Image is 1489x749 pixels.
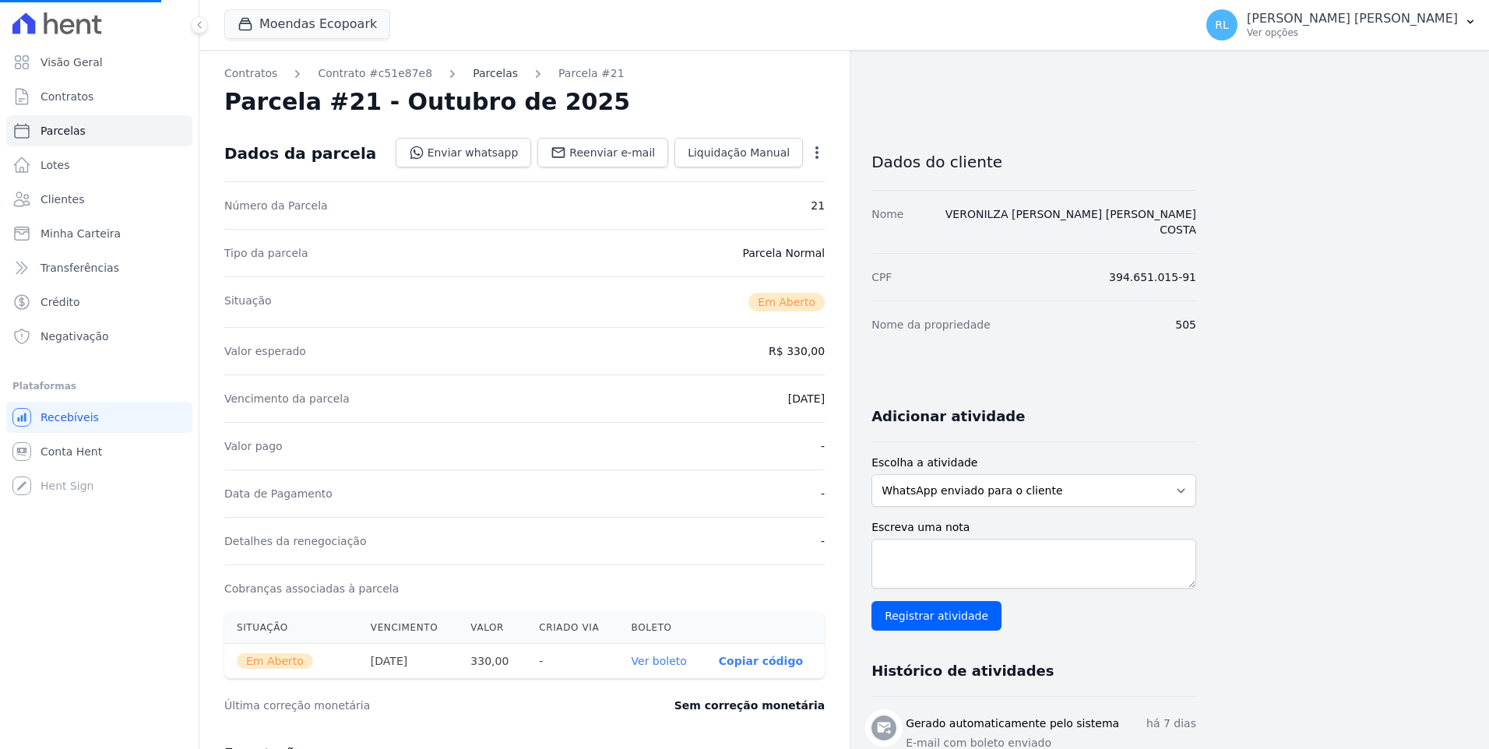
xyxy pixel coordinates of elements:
span: Visão Geral [40,55,103,70]
span: Crédito [40,294,80,310]
a: Clientes [6,184,192,215]
th: Valor [458,612,526,644]
dd: 21 [811,198,825,213]
p: [PERSON_NAME] [PERSON_NAME] [1247,11,1458,26]
dt: Cobranças associadas à parcela [224,581,399,596]
th: [DATE] [358,644,459,679]
a: Parcelas [473,65,518,82]
a: Enviar whatsapp [396,138,532,167]
a: VERONILZA [PERSON_NAME] [PERSON_NAME] COSTA [945,208,1196,236]
span: Lotes [40,157,70,173]
span: Transferências [40,260,119,276]
a: Contrato #c51e87e8 [318,65,432,82]
dt: Data de Pagamento [224,486,333,501]
a: Contratos [6,81,192,112]
a: Parcela #21 [558,65,625,82]
span: Em Aberto [237,653,313,669]
a: Liquidação Manual [674,138,803,167]
dt: Valor esperado [224,343,306,359]
dt: Nome [871,206,903,237]
a: Crédito [6,287,192,318]
dd: Sem correção monetária [674,698,825,713]
div: Dados da parcela [224,144,376,163]
span: Minha Carteira [40,226,121,241]
th: Vencimento [358,612,459,644]
th: - [526,644,618,679]
a: Minha Carteira [6,218,192,249]
input: Registrar atividade [871,601,1001,631]
a: Conta Hent [6,436,192,467]
dd: - [821,438,825,454]
a: Ver boleto [632,655,687,667]
nav: Breadcrumb [224,65,825,82]
dd: 505 [1175,317,1196,332]
span: Em Aberto [748,293,825,311]
dd: Parcela Normal [742,245,825,261]
a: Recebíveis [6,402,192,433]
th: Criado via [526,612,618,644]
dt: CPF [871,269,892,285]
dt: Última correção monetária [224,698,579,713]
h3: Gerado automaticamente pelo sistema [906,716,1119,732]
dt: Número da Parcela [224,198,328,213]
a: Parcelas [6,115,192,146]
dd: - [821,533,825,549]
a: Contratos [224,65,277,82]
dd: [DATE] [788,391,825,406]
dt: Detalhes da renegociação [224,533,367,549]
dt: Situação [224,293,272,311]
dt: Tipo da parcela [224,245,308,261]
th: Situação [224,612,358,644]
div: Plataformas [12,377,186,396]
dt: Valor pago [224,438,283,454]
a: Lotes [6,149,192,181]
span: Negativação [40,329,109,344]
th: 330,00 [458,644,526,679]
dd: - [821,486,825,501]
th: Boleto [619,612,706,644]
dd: R$ 330,00 [769,343,825,359]
span: Clientes [40,192,84,207]
p: há 7 dias [1146,716,1196,732]
h2: Parcela #21 - Outubro de 2025 [224,88,630,116]
button: Copiar código [719,655,803,667]
a: Transferências [6,252,192,283]
span: Reenviar e-mail [569,145,655,160]
span: RL [1215,19,1229,30]
label: Escreva uma nota [871,519,1196,536]
span: Recebíveis [40,410,99,425]
span: Parcelas [40,123,86,139]
p: Ver opções [1247,26,1458,39]
label: Escolha a atividade [871,455,1196,471]
span: Contratos [40,89,93,104]
h3: Dados do cliente [871,153,1196,171]
span: Conta Hent [40,444,102,459]
a: Visão Geral [6,47,192,78]
button: Moendas Ecopoark [224,9,390,39]
h3: Histórico de atividades [871,662,1054,680]
h3: Adicionar atividade [871,407,1025,426]
dd: 394.651.015-91 [1109,269,1196,285]
a: Negativação [6,321,192,352]
span: Liquidação Manual [688,145,790,160]
dt: Vencimento da parcela [224,391,350,406]
a: Reenviar e-mail [537,138,668,167]
button: RL [PERSON_NAME] [PERSON_NAME] Ver opções [1194,3,1489,47]
dt: Nome da propriedade [871,317,991,332]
